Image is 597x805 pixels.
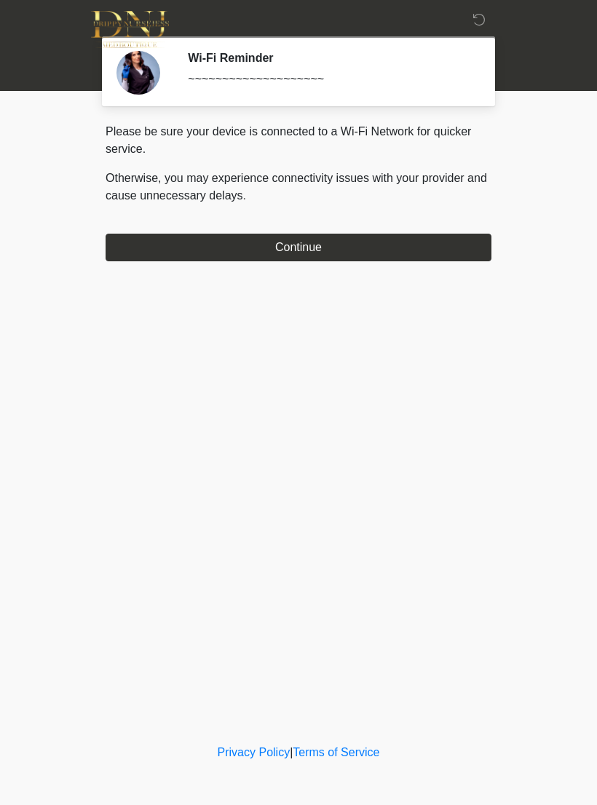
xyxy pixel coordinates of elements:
span: . [243,189,246,202]
div: ~~~~~~~~~~~~~~~~~~~~ [188,71,470,88]
a: | [290,746,293,758]
img: Agent Avatar [116,51,160,95]
a: Privacy Policy [218,746,290,758]
img: DNJ Med Boutique Logo [91,11,169,48]
a: Terms of Service [293,746,379,758]
button: Continue [106,234,491,261]
p: Please be sure your device is connected to a Wi-Fi Network for quicker service. [106,123,491,158]
p: Otherwise, you may experience connectivity issues with your provider and cause unnecessary delays [106,170,491,205]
